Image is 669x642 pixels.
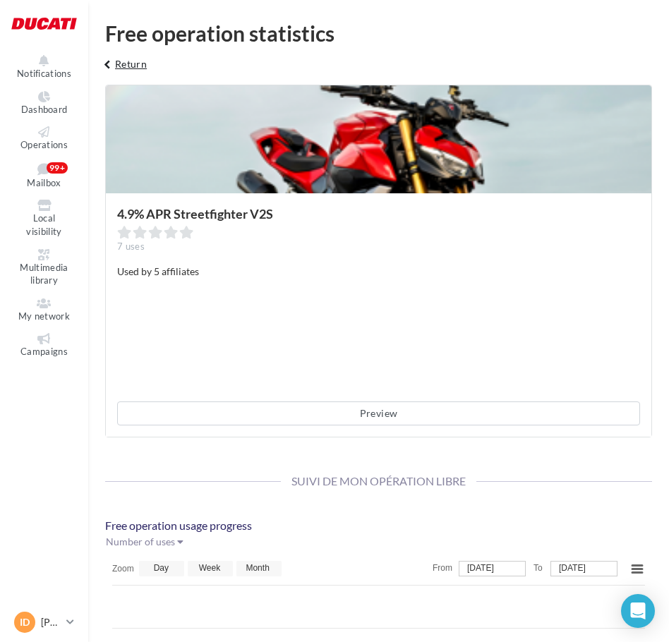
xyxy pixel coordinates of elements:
[11,330,77,361] a: Campaigns
[11,197,77,240] a: Local visibility
[105,23,652,44] div: Free operation statistics
[105,534,193,554] button: Number of uses
[117,265,640,279] p: Used by 5 affiliates
[11,123,77,154] a: Operations
[11,52,77,83] button: Notifications
[467,563,494,573] tspan: [DATE]
[20,262,68,286] span: Multimedia library
[199,563,221,573] text: Week
[47,162,68,174] div: 99+
[17,68,71,79] span: Notifications
[27,177,61,188] span: Mailbox
[117,241,145,252] span: 7 uses
[112,564,134,574] text: Zoom
[21,104,68,115] span: Dashboard
[105,518,652,534] p: Free operation usage progress
[100,58,115,72] i: keyboard_arrow_left
[11,88,77,119] a: Dashboard
[20,615,30,629] span: ID
[18,310,70,322] span: My network
[106,535,175,547] span: Number of uses
[117,401,640,425] button: Preview
[11,295,77,325] a: My network
[433,563,452,573] text: From
[154,563,169,573] text: Day
[20,346,68,357] span: Campaigns
[11,159,77,192] a: Mailbox 99+
[26,213,61,238] span: Local visibility
[20,139,68,150] span: Operations
[41,615,61,629] p: [PERSON_NAME]
[11,246,77,289] a: Multimedia library
[11,609,77,636] a: ID [PERSON_NAME]
[94,55,152,83] button: Return
[117,207,592,220] div: 4.9% APR Streetfighter V2S
[559,563,586,573] tspan: [DATE]
[281,474,476,487] span: Suivi de mon opération libre
[621,594,655,628] div: Open Intercom Messenger
[246,563,269,573] text: Month
[534,563,543,573] text: To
